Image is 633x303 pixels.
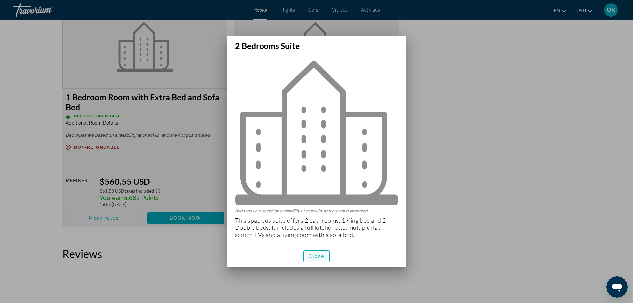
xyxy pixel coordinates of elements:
button: Close [303,250,330,262]
iframe: Button to launch messaging window [606,276,628,298]
img: 2 Bedrooms Suite [235,61,398,205]
p: This spacious suite offers 2 bathrooms, 1 King bed and 2 Double beds. It includes a full kitchene... [235,217,398,238]
p: Bed types are based on availability at check-in, and are not guaranteed. [235,209,398,213]
h2: 2 Bedrooms Suite [227,36,406,51]
span: Close [309,254,325,259]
